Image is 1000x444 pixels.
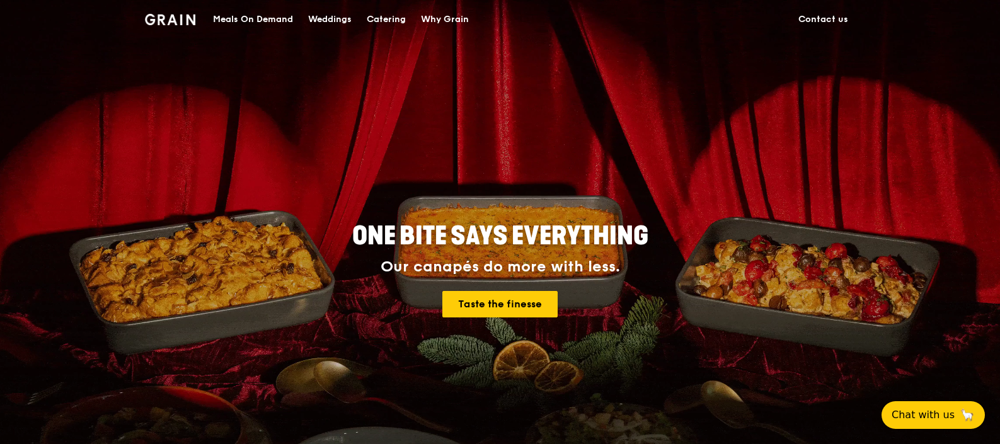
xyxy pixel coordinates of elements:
img: Grain [145,14,196,25]
a: Catering [359,1,413,38]
div: Weddings [308,1,352,38]
span: Chat with us [892,407,955,423]
a: Weddings [301,1,359,38]
a: Contact us [791,1,856,38]
div: Meals On Demand [213,1,293,38]
span: ONE BITE SAYS EVERYTHING [352,221,648,251]
div: Why Grain [421,1,469,38]
div: Our canapés do more with less. [273,258,727,276]
span: 🦙 [960,407,975,423]
div: Catering [367,1,406,38]
a: Taste the finesse [442,291,558,317]
button: Chat with us🦙 [882,401,985,429]
a: Why Grain [413,1,476,38]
